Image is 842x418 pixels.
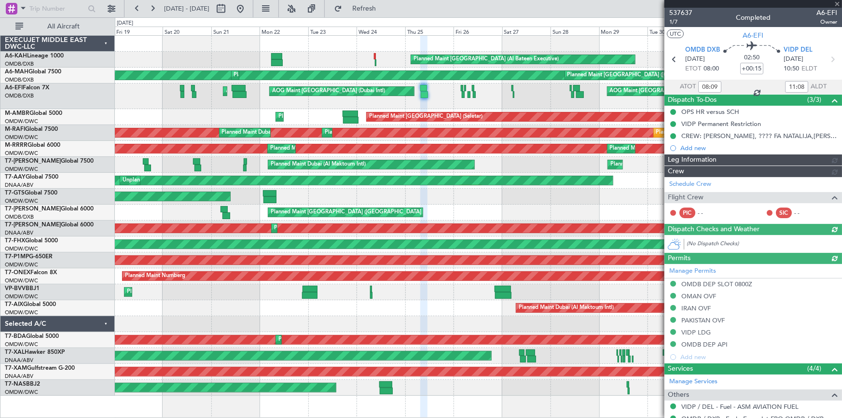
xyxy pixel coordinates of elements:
span: Owner [816,18,837,26]
div: Sun 28 [551,27,599,35]
span: ALDT [811,82,827,92]
span: [DATE] [685,55,705,64]
a: OMDW/DWC [5,197,38,205]
a: T7-BDAGlobal 5000 [5,334,59,339]
a: OMDB/DXB [5,60,34,68]
a: T7-NASBBJ2 [5,381,40,387]
span: T7-AIX [5,302,23,307]
div: [DATE] [117,19,133,28]
div: Planned Maint Dubai (Al Maktoum Intl) [270,141,365,156]
a: OMDB/DXB [5,92,34,99]
div: Tue 23 [308,27,357,35]
a: OMDW/DWC [5,341,38,348]
span: T7-XAM [5,365,27,371]
a: OMDW/DWC [5,261,38,268]
div: Planned Maint [GEOGRAPHIC_DATA] (Al Bateen Executive) [414,52,559,67]
a: M-RAFIGlobal 7500 [5,126,58,132]
div: AOG Maint [226,84,254,98]
span: ATOT [680,82,696,92]
a: OMDW/DWC [5,293,38,300]
a: DNAA/ABV [5,181,33,189]
div: Planned Maint [GEOGRAPHIC_DATA] ([GEOGRAPHIC_DATA] Intl) [567,68,729,83]
span: OMDB DXB [685,45,720,55]
div: Planned Maint [GEOGRAPHIC_DATA] (Seletar) [369,110,483,124]
a: OMDW/DWC [5,134,38,141]
span: 10:50 [784,64,799,74]
span: T7-ONEX [5,270,30,276]
span: M-RAFI [5,126,25,132]
div: Planned Maint Dubai (Al Maktoum Intl) [127,285,222,299]
a: Manage Services [669,377,718,387]
span: VP-BVV [5,286,26,292]
span: Refresh [344,5,385,12]
span: ETOT [685,64,701,74]
a: OMDW/DWC [5,389,38,396]
a: M-RRRRGlobal 6000 [5,142,60,148]
div: Tue 30 [648,27,696,35]
a: T7-XALHawker 850XP [5,349,65,355]
div: Thu 25 [405,27,454,35]
span: T7-AAY [5,174,26,180]
div: Planned Maint Dubai (Al Maktoum Intl) [278,110,373,124]
div: Fri 19 [114,27,163,35]
a: A6-KAHLineage 1000 [5,53,64,59]
a: DNAA/ABV [5,373,33,380]
button: All Aircraft [11,19,105,34]
div: Planned Maint Dubai (Al Maktoum Intl) [271,157,366,172]
span: (3/3) [807,95,821,105]
span: Dispatch To-Dos [668,95,717,106]
button: Refresh [330,1,387,16]
div: Planned Maint Dubai (Al Maktoum Intl) [274,221,369,236]
span: A6-EFI [5,85,23,91]
a: OMDB/DXB [5,76,34,84]
div: Sun 21 [211,27,260,35]
a: T7-ONEXFalcon 8X [5,270,57,276]
a: T7-[PERSON_NAME]Global 6000 [5,206,94,212]
a: A6-EFIFalcon 7X [5,85,49,91]
span: 537637 [669,8,692,18]
span: [DATE] - [DATE] [164,4,209,13]
span: T7-[PERSON_NAME] [5,206,61,212]
a: T7-[PERSON_NAME]Global 6000 [5,222,94,228]
div: Planned Maint Nurnberg [125,269,185,283]
a: VP-BVVBBJ1 [5,286,40,292]
a: OMDB/DXB [5,213,34,221]
div: Planned Maint [GEOGRAPHIC_DATA] ([GEOGRAPHIC_DATA] Intl) [271,205,432,220]
div: Unplanned Maint [GEOGRAPHIC_DATA] (Al Maktoum Intl) [123,173,265,188]
div: Mon 29 [599,27,648,35]
div: Sat 27 [502,27,551,35]
span: 02:50 [744,53,759,63]
span: Others [668,390,689,401]
a: OMDW/DWC [5,118,38,125]
span: All Aircraft [25,23,102,30]
a: OMDW/DWC [5,309,38,316]
a: T7-FHXGlobal 5000 [5,238,58,244]
div: Planned Maint Dubai (Al Maktoum Intl) [656,125,751,140]
button: UTC [667,29,684,38]
input: Trip Number [29,1,85,16]
a: M-AMBRGlobal 5000 [5,111,62,116]
a: OMDW/DWC [5,245,38,252]
span: T7-NAS [5,381,26,387]
a: VIDP / DEL - Fuel - ASM AVIATION FUEL [681,403,799,411]
span: [DATE] [784,55,803,64]
span: A6-KAH [5,53,27,59]
a: T7-AAYGlobal 7500 [5,174,58,180]
span: A6-EFI [816,8,837,18]
span: (4/4) [807,363,821,374]
div: Wed 24 [357,27,405,35]
a: DNAA/ABV [5,229,33,237]
span: ELDT [801,64,817,74]
div: Planned Maint Dubai (Al Maktoum Intl) [610,157,705,172]
div: Planned Maint Dubai (Al Maktoum Intl) [222,125,317,140]
a: OMDW/DWC [5,150,38,157]
a: A6-MAHGlobal 7500 [5,69,61,75]
div: Completed [736,13,771,23]
div: Planned Maint Dubai (Al Maktoum Intl) [610,141,705,156]
a: DNAA/ABV [5,357,33,364]
div: Planned Maint Dubai (Al Maktoum Intl) [519,301,614,315]
div: Fri 26 [454,27,502,35]
span: T7-XAL [5,349,25,355]
a: T7-AIXGlobal 5000 [5,302,56,307]
span: A6-MAH [5,69,28,75]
